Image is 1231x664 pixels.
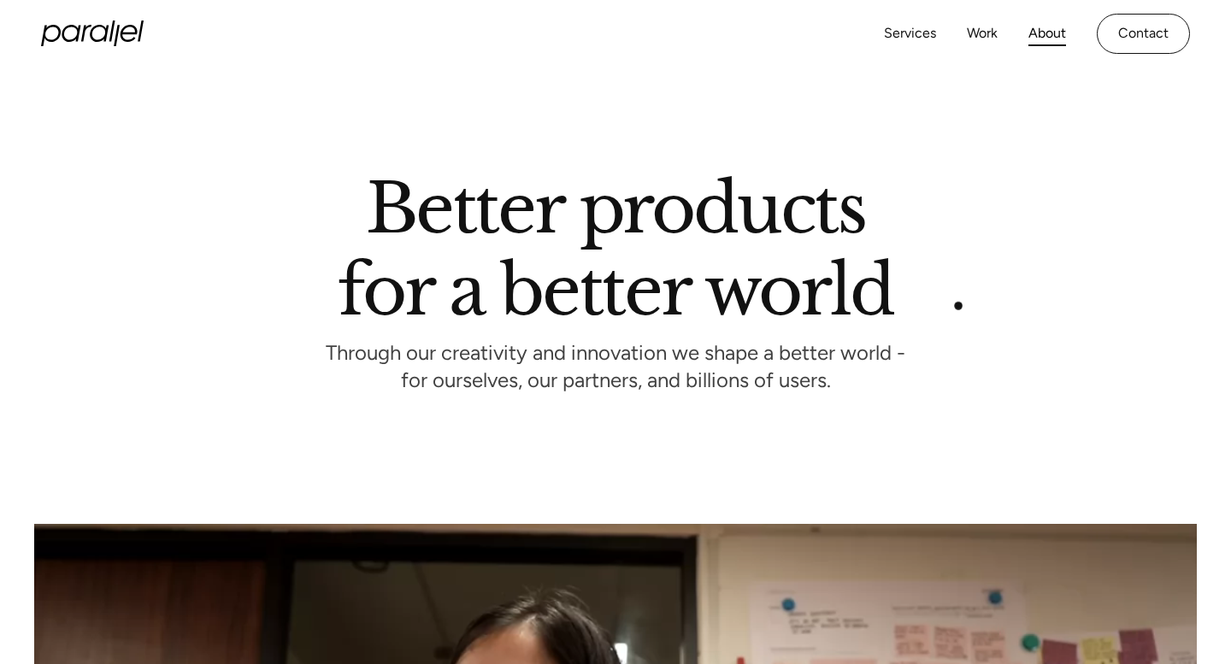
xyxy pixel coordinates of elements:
a: Services [884,21,936,46]
a: Work [967,21,998,46]
a: home [41,21,144,46]
p: Through our creativity and innovation we shape a better world - for ourselves, our partners, and ... [326,345,905,392]
h1: Better products for a better world [338,184,892,315]
a: About [1028,21,1066,46]
a: Contact [1097,14,1190,54]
